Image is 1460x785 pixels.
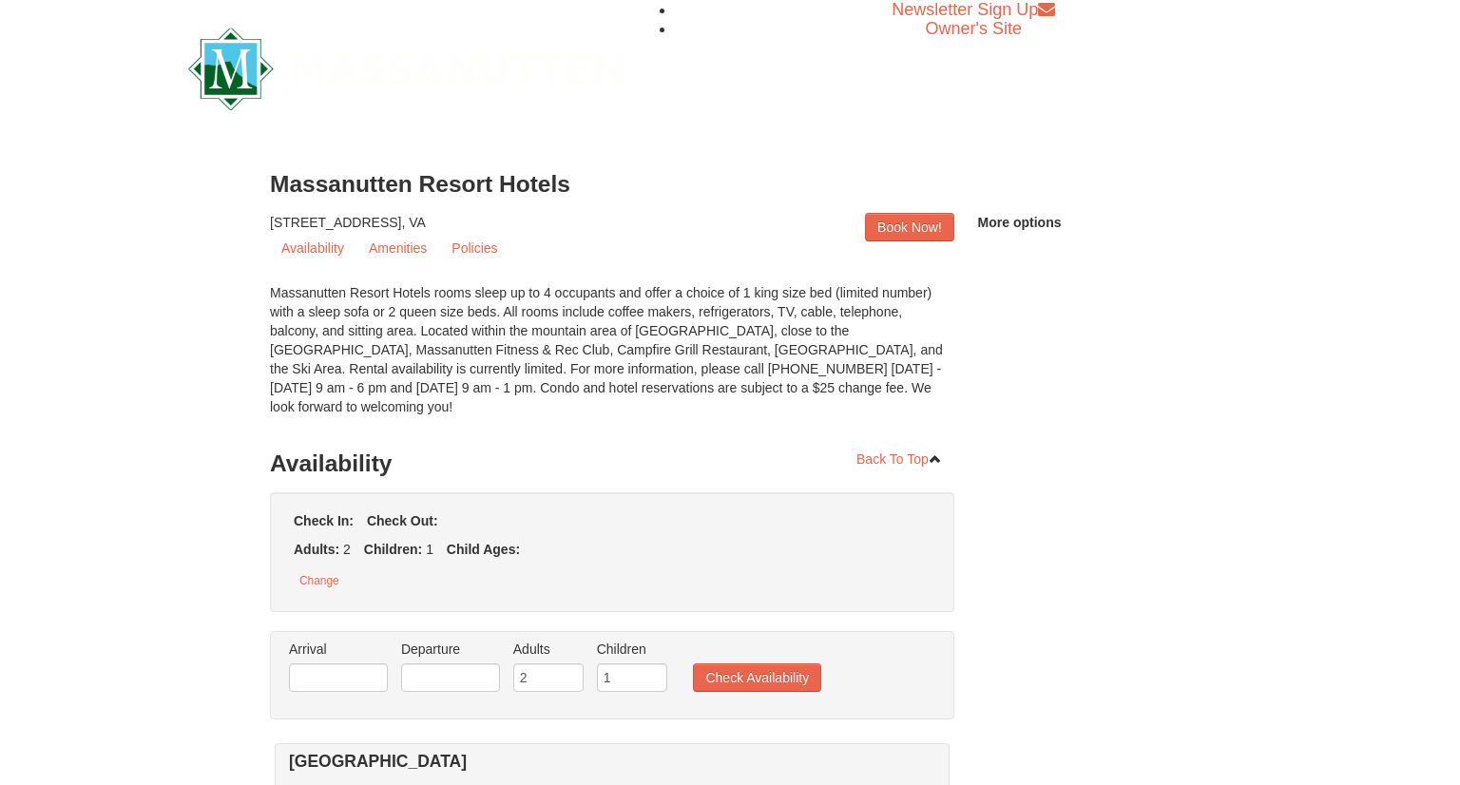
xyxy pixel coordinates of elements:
span: 2 [343,542,351,557]
a: Owner's Site [926,19,1022,38]
a: Book Now! [865,213,954,241]
strong: Children: [364,542,422,557]
h3: Availability [270,445,954,483]
h4: [GEOGRAPHIC_DATA] [289,752,915,771]
button: Check Availability [693,663,821,692]
strong: Check In: [294,513,354,528]
label: Children [597,640,667,659]
label: Departure [401,640,500,659]
button: Change [289,568,350,593]
strong: Check Out: [367,513,438,528]
div: Massanutten Resort Hotels rooms sleep up to 4 occupants and offer a choice of 1 king size bed (li... [270,283,954,435]
label: Adults [513,640,584,659]
a: Massanutten Resort [188,44,624,88]
strong: Adults: [294,542,339,557]
strong: Child Ages: [447,542,520,557]
a: Availability [270,234,355,262]
h3: Massanutten Resort Hotels [270,165,1190,203]
label: Arrival [289,640,388,659]
span: 1 [426,542,433,557]
a: Back To Top [844,445,954,473]
span: More options [978,215,1062,230]
img: Massanutten Resort Logo [188,28,624,110]
a: Amenities [357,234,438,262]
a: Policies [440,234,509,262]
